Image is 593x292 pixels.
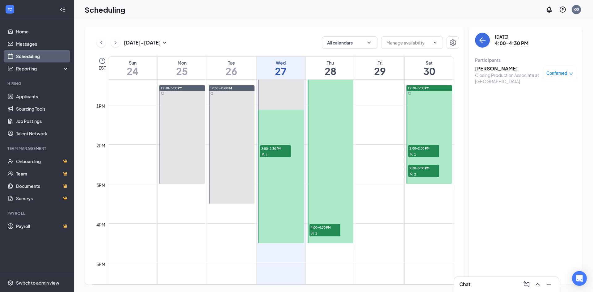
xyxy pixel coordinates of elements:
a: Applicants [16,90,69,103]
a: Messages [16,38,69,50]
span: down [569,72,573,76]
h3: 4:00-4:30 PM [495,40,528,47]
span: Confirmed [546,70,567,76]
div: Mon [158,60,207,66]
a: Scheduling [16,50,69,62]
span: 2:00-2:30 PM [260,145,291,151]
svg: User [410,153,413,156]
svg: ChevronDown [366,40,372,46]
button: Minimize [544,279,554,289]
input: Manage availability [386,39,430,46]
a: SurveysCrown [16,192,69,205]
span: 12:30-3:00 PM [161,86,183,90]
a: OnboardingCrown [16,155,69,167]
span: EST [99,65,106,71]
svg: ChevronDown [433,40,438,45]
span: 12:30-3:00 PM [408,86,430,90]
button: ChevronLeft [97,38,106,47]
button: ChevronRight [111,38,120,47]
h3: [DATE] - [DATE] [124,39,161,46]
h1: 28 [306,66,355,76]
svg: ArrowLeft [479,36,486,44]
div: 4pm [95,221,107,228]
div: Payroll [7,211,68,216]
h1: 26 [207,66,256,76]
div: Thu [306,60,355,66]
svg: Settings [449,39,456,46]
svg: Clock [99,57,106,65]
a: Talent Network [16,127,69,140]
svg: Sync [161,92,164,95]
svg: Collapse [60,6,66,13]
div: 1pm [95,103,107,109]
button: ChevronUp [533,279,543,289]
svg: ComposeMessage [523,281,530,288]
svg: Analysis [7,66,14,72]
h1: Scheduling [85,4,125,15]
div: Switch to admin view [16,280,59,286]
button: Settings [447,36,459,49]
svg: User [311,232,314,235]
svg: ChevronUp [534,281,541,288]
span: 4:00-4:30 PM [309,224,340,230]
span: 2:30-3:00 PM [408,165,439,171]
div: Sun [108,60,157,66]
div: Participants [475,57,576,63]
svg: Notifications [545,6,553,13]
div: 5pm [95,261,107,268]
div: Reporting [16,66,69,72]
a: DocumentsCrown [16,180,69,192]
button: ComposeMessage [522,279,532,289]
svg: ChevronLeft [98,39,104,46]
svg: SmallChevronDown [161,39,168,46]
span: 1 [266,153,268,157]
div: Team Management [7,146,68,151]
div: KG [574,7,579,12]
div: 3pm [95,182,107,188]
span: 12:30-3:30 PM [210,86,232,90]
h1: 30 [405,66,454,76]
div: Tue [207,60,256,66]
div: Fri [355,60,404,66]
svg: Sync [408,92,411,95]
a: Sourcing Tools [16,103,69,115]
a: August 30, 2025 [405,57,454,79]
span: 2:00-2:30 PM [408,145,439,151]
a: August 24, 2025 [108,57,157,79]
svg: Settings [7,280,14,286]
h1: 25 [158,66,207,76]
a: August 29, 2025 [355,57,404,79]
svg: Sync [210,92,213,95]
button: All calendarsChevronDown [322,36,377,49]
div: Sat [405,60,454,66]
a: Job Postings [16,115,69,127]
span: 1 [414,152,416,157]
div: [DATE] [495,34,528,40]
div: 2pm [95,142,107,149]
a: August 26, 2025 [207,57,256,79]
h1: 29 [355,66,404,76]
div: Closing Production Associate at [GEOGRAPHIC_DATA] [475,72,540,84]
h1: 24 [108,66,157,76]
a: August 28, 2025 [306,57,355,79]
span: 1 [315,231,317,236]
div: Wed [256,60,305,66]
a: August 25, 2025 [158,57,207,79]
svg: WorkstreamLogo [7,6,13,12]
svg: QuestionInfo [559,6,566,13]
a: TeamCrown [16,167,69,180]
div: Hiring [7,81,68,86]
svg: User [410,172,413,176]
span: 2 [414,172,416,176]
a: August 27, 2025 [256,57,305,79]
a: Home [16,25,69,38]
a: PayrollCrown [16,220,69,232]
h3: [PERSON_NAME] [475,65,540,72]
svg: ChevronRight [112,39,119,46]
svg: Minimize [545,281,553,288]
h1: 27 [256,66,305,76]
svg: User [261,153,265,157]
button: back-button [475,33,490,48]
div: Open Intercom Messenger [572,271,587,286]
